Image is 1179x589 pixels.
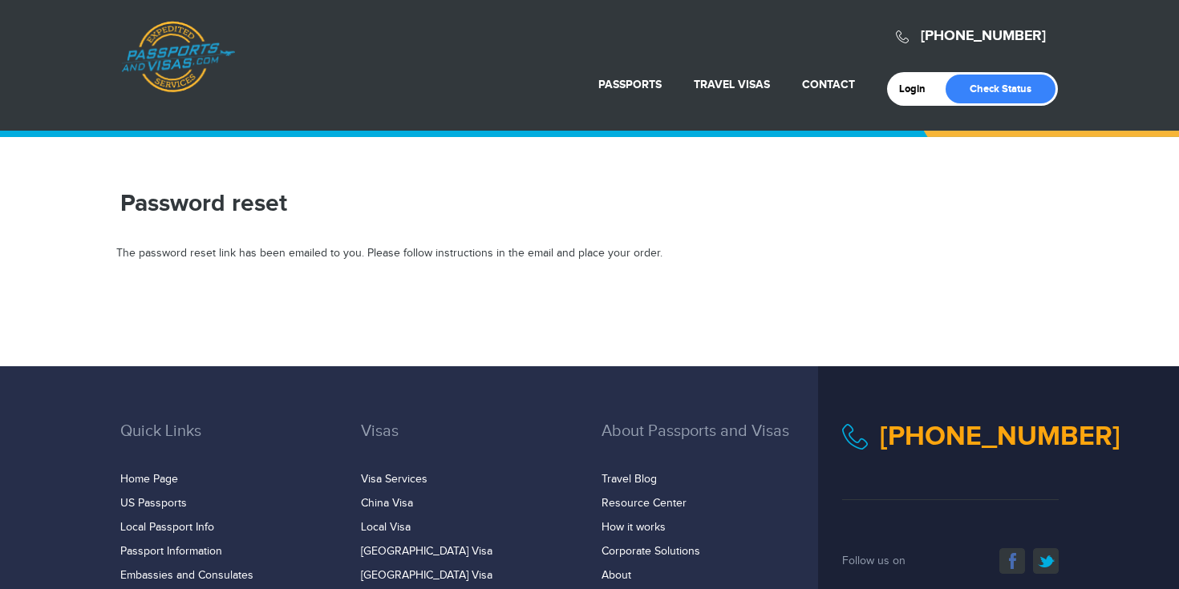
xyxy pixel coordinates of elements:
[802,78,855,91] a: Contact
[120,422,337,464] h3: Quick Links
[602,497,687,510] a: Resource Center
[120,569,253,582] a: Embassies and Consulates
[602,545,700,558] a: Corporate Solutions
[116,246,1063,262] div: The password reset link has been emailed to you. Please follow instructions in the email and plac...
[842,555,906,567] span: Follow us on
[602,422,818,464] h3: About Passports and Visas
[361,497,413,510] a: China Visa
[120,545,222,558] a: Passport Information
[120,189,818,218] h1: Password reset
[946,75,1055,103] a: Check Status
[1033,548,1059,574] a: twitter
[361,521,411,534] a: Local Visa
[120,473,178,486] a: Home Page
[602,473,657,486] a: Travel Blog
[694,78,770,91] a: Travel Visas
[120,521,214,534] a: Local Passport Info
[361,473,427,486] a: Visa Services
[361,422,577,464] h3: Visas
[899,83,937,95] a: Login
[361,545,492,558] a: [GEOGRAPHIC_DATA] Visa
[598,78,662,91] a: Passports
[120,497,187,510] a: US Passports
[121,21,235,93] a: Passports & [DOMAIN_NAME]
[921,27,1046,45] a: [PHONE_NUMBER]
[880,420,1120,453] a: [PHONE_NUMBER]
[361,569,492,582] a: [GEOGRAPHIC_DATA] Visa
[999,548,1025,574] a: facebook
[602,569,631,582] a: About
[602,521,666,534] a: How it works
